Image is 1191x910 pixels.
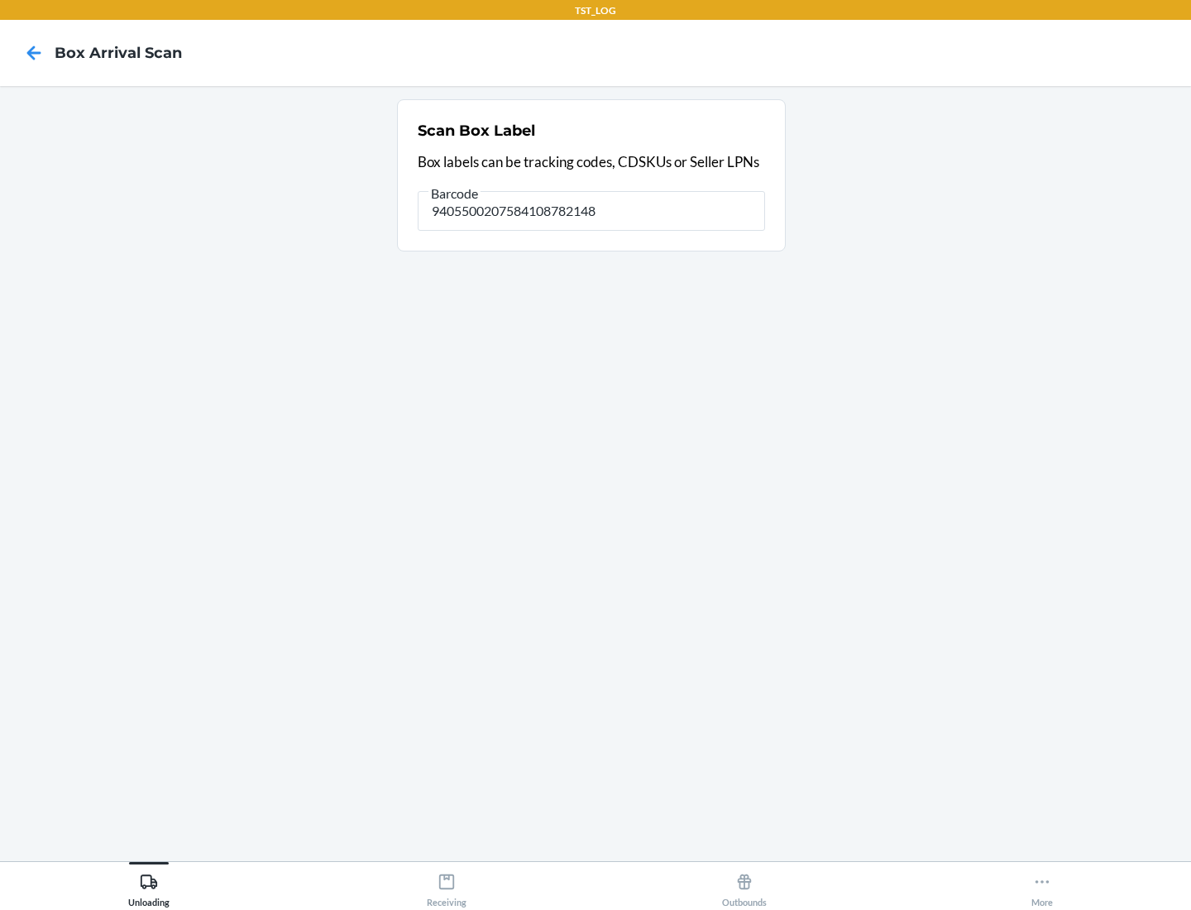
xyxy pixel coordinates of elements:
[418,191,765,231] input: Barcode
[418,120,535,141] h2: Scan Box Label
[55,42,182,64] h4: Box Arrival Scan
[1031,866,1053,908] div: More
[722,866,767,908] div: Outbounds
[298,862,595,908] button: Receiving
[893,862,1191,908] button: More
[428,185,481,202] span: Barcode
[427,866,466,908] div: Receiving
[595,862,893,908] button: Outbounds
[128,866,170,908] div: Unloading
[418,151,765,173] p: Box labels can be tracking codes, CDSKUs or Seller LPNs
[575,3,616,18] p: TST_LOG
